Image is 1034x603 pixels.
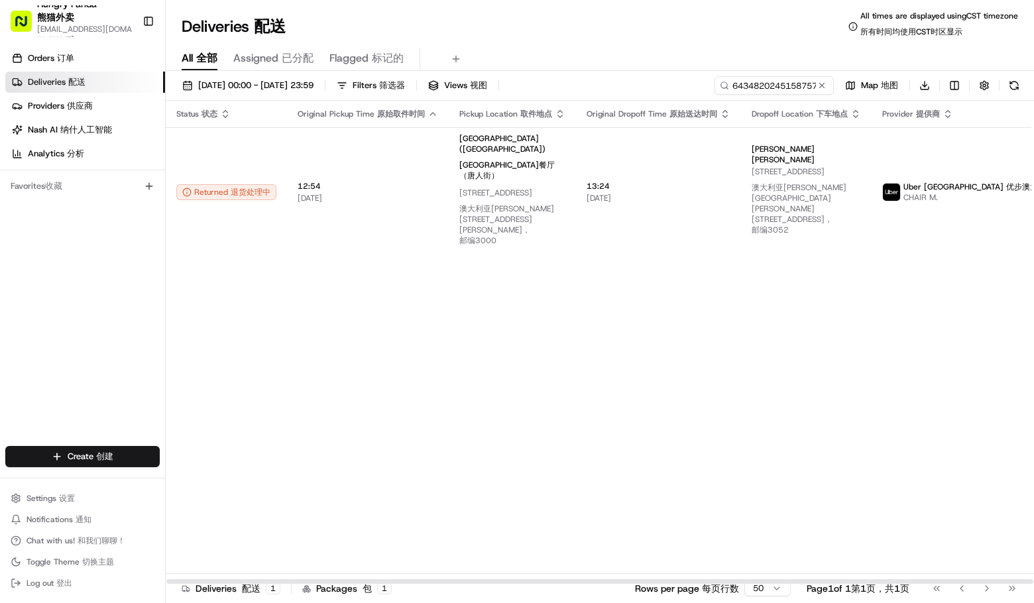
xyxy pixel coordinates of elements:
[5,553,160,571] button: Toggle Theme 切换主题
[27,493,75,504] span: Settings
[298,193,438,203] span: [DATE]
[67,148,84,159] span: 分析
[372,51,404,65] span: 标记的
[28,100,93,112] span: Providers
[587,181,730,192] span: 13:24
[176,109,217,119] span: Status
[377,582,392,594] div: 1
[5,510,160,529] button: Notifications 通知
[45,180,62,192] span: 收藏
[82,557,114,567] span: 切换主题
[587,109,717,119] span: Original Dropoff Time
[27,514,91,525] span: Notifications
[27,557,114,567] span: Toggle Theme
[27,578,72,588] span: Log out
[851,582,909,594] span: 第1页，共1页
[5,48,165,69] a: Orders 订单
[76,514,91,525] span: 通知
[331,76,411,95] button: Filters 筛选器
[816,109,848,119] span: 下车地点
[242,582,260,594] span: 配送
[470,80,487,91] span: 视图
[57,52,74,64] span: 订单
[807,582,909,595] div: Page 1 of 1
[198,80,314,91] span: [DATE] 00:00 - [DATE] 23:59
[68,76,86,87] span: 配送
[916,109,940,119] span: 提供商
[702,582,739,594] span: 每页行数
[302,582,392,595] div: Packages
[860,27,962,37] span: 所有时间均使用CST时区显示
[201,109,217,119] span: 状态
[752,109,848,119] span: Dropoff Location
[1005,76,1023,95] button: Refresh
[861,80,898,91] span: Map
[298,109,425,119] span: Original Pickup Time
[28,148,84,160] span: Analytics
[587,193,730,203] span: [DATE]
[78,535,125,546] span: 和我们聊聊！
[28,76,86,88] span: Deliveries
[68,451,113,463] span: Create
[96,451,113,462] span: 创建
[176,184,276,200] div: Returned
[635,582,739,595] p: Rows per page
[459,203,554,246] span: 澳大利亚[PERSON_NAME][STREET_ADDRESS][PERSON_NAME]，邮编3000
[5,143,165,164] a: Analytics 分析
[231,187,270,197] span: 退货处理中
[5,574,160,592] button: Log out 登出
[444,80,487,91] span: Views
[266,582,280,594] div: 1
[520,109,552,119] span: 取件地点
[196,51,217,65] span: 全部
[5,489,160,508] button: Settings 设置
[353,80,405,91] span: Filters
[5,119,165,140] a: Nash AI 纳什人工智能
[752,144,861,165] span: [PERSON_NAME]
[459,160,555,181] span: [GEOGRAPHIC_DATA]餐厅（唐人街）
[363,582,372,594] span: 包
[669,109,717,119] span: 原始送达时间
[5,446,160,467] button: Create 创建
[28,124,112,136] span: Nash AI
[27,535,125,546] span: Chat with us!
[377,109,425,119] span: 原始取件时间
[254,16,286,37] span: 配送
[37,11,74,23] span: 熊猫外卖
[59,493,75,504] span: 设置
[715,76,834,95] input: Type to search
[298,181,438,192] span: 12:54
[176,76,319,95] button: [DATE] 00:00 - [DATE] 23:59
[459,109,552,119] span: Pickup Location
[67,100,93,111] span: 供应商
[839,76,904,95] button: Map 地图
[459,188,565,251] span: [STREET_ADDRESS]
[176,184,276,200] button: Returned 退货处理中
[882,109,940,119] span: Provider
[379,80,405,91] span: 筛选器
[5,5,137,37] button: Hungry Panda 熊猫外卖[EMAIL_ADDRESS][DOMAIN_NAME]
[752,154,815,165] span: [PERSON_NAME]
[5,95,165,117] a: Providers 供应商
[28,52,74,64] span: Orders
[459,133,565,186] span: [GEOGRAPHIC_DATA] ([GEOGRAPHIC_DATA])
[422,76,493,95] button: Views 视图
[5,176,160,197] div: Favorites
[329,50,404,66] span: Flagged
[860,11,1018,42] span: All times are displayed using CST timezone
[282,51,314,65] span: 已分配
[5,531,160,550] button: Chat with us! 和我们聊聊！
[881,80,898,91] span: 地图
[182,582,280,595] div: Deliveries
[60,124,112,135] span: 纳什人工智能
[5,72,165,93] a: Deliveries 配送
[182,50,217,66] span: All
[233,50,314,66] span: Assigned
[752,166,861,241] span: [STREET_ADDRESS]
[752,182,846,235] span: 澳大利亚[PERSON_NAME][GEOGRAPHIC_DATA][PERSON_NAME][STREET_ADDRESS]，邮编3052
[37,24,132,45] button: [EMAIL_ADDRESS][DOMAIN_NAME]
[883,184,900,201] img: uber-new-logo.jpeg
[56,578,72,588] span: 登出
[182,16,286,37] h1: Deliveries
